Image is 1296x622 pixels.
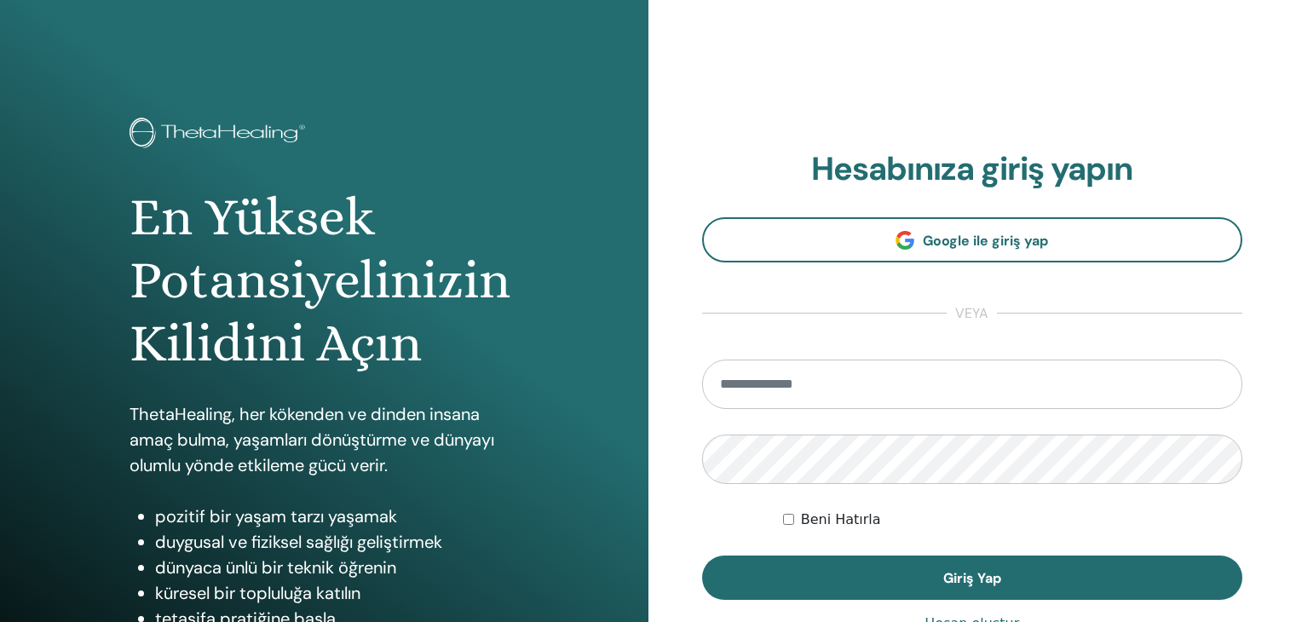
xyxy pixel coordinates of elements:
[702,556,1243,600] button: Giriş Yap
[155,580,519,606] li: küresel bir topluluğa katılın
[155,504,519,529] li: pozitif bir yaşam tarzı yaşamak
[947,303,997,324] span: veya
[702,217,1243,262] a: Google ile giriş yap
[801,510,881,530] label: Beni Hatırla
[943,569,1001,587] span: Giriş Yap
[923,232,1048,250] span: Google ile giriş yap
[783,510,1242,530] div: Keep me authenticated indefinitely or until I manually logout
[702,150,1243,189] h2: Hesabınıza giriş yapın
[155,555,519,580] li: dünyaca ünlü bir teknik öğrenin
[155,529,519,555] li: duygusal ve fiziksel sağlığı geliştirmek
[130,401,519,478] p: ThetaHealing, her kökenden ve dinden insana amaç bulma, yaşamları dönüştürme ve dünyayı olumlu yö...
[130,186,519,376] h1: En Yüksek Potansiyelinizin Kilidini Açın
